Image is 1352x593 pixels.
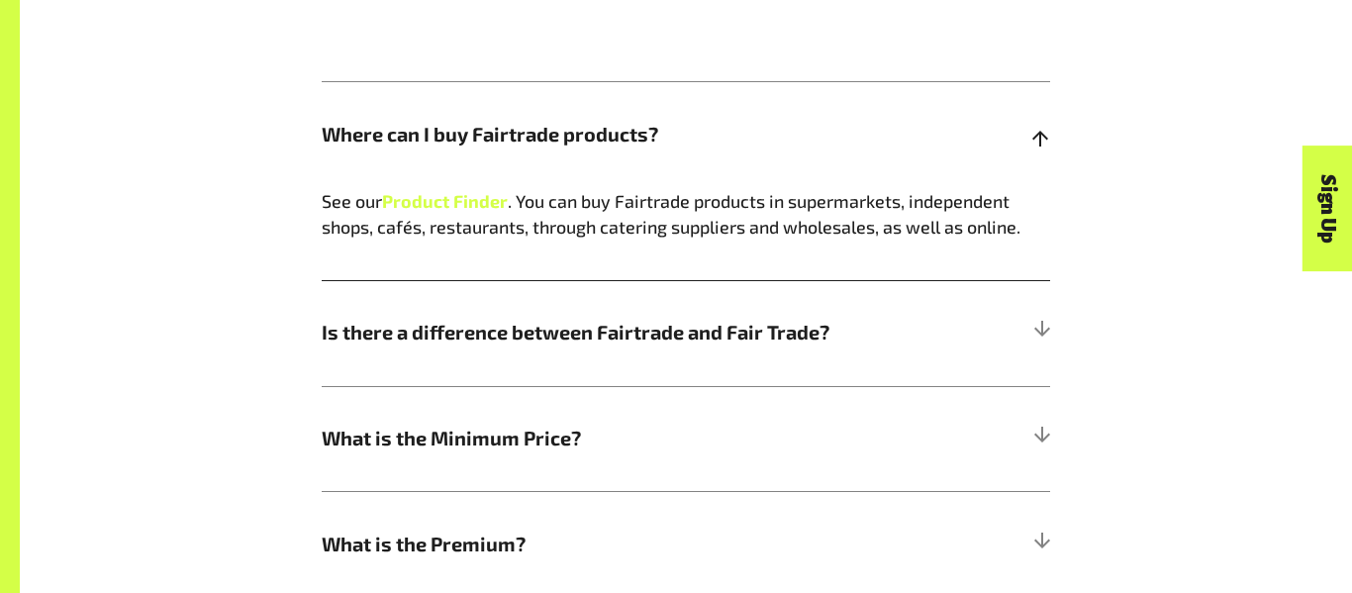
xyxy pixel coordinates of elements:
[322,530,868,559] span: What is the Premium?
[322,190,382,212] span: See our
[382,190,508,212] a: Product Finder
[322,318,868,347] span: Is there a difference between Fairtrade and Fair Trade?
[322,424,868,453] span: What is the Minimum Price?
[322,120,868,149] span: Where can I buy Fairtrade products?
[322,190,1020,239] span: . You can buy Fairtrade products in supermarkets, independent shops, cafés, restaurants, through ...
